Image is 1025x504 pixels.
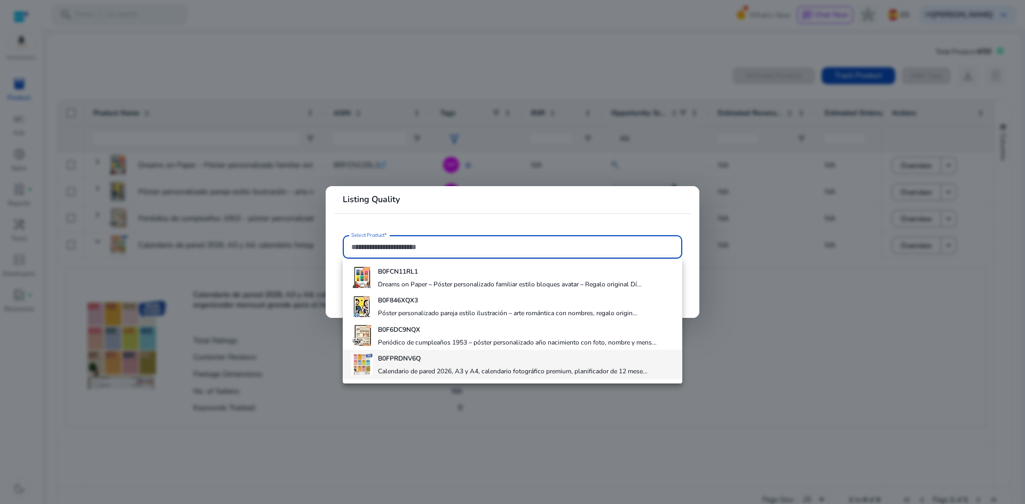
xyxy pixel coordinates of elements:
[378,338,657,347] h4: Periódico de cumpleaños 1953 – póster personalizado año nacimiento con foto, nombre y mens...
[378,367,648,375] h4: Calendario de pared 2026, A3 y A4, calendario fotográfico premium, planificador de 12 mese...
[351,354,373,375] img: 71lc3n+Y-3L.jpg
[351,231,387,239] mat-label: Select Product*
[378,354,421,363] b: B0FPRDNV6Q
[378,325,420,334] b: B0F6DC9NQX
[351,296,373,317] img: 51EvvYTYWJL._AC_US40_.jpg
[378,296,418,305] b: B0F846XQX3
[351,325,373,346] img: 51L5DaAzIIL._AC_US40_.jpg
[351,267,373,288] img: 71yfIyqGlAL.jpg
[343,194,400,205] b: Listing Quality
[378,267,418,276] b: B0FCN11RL1
[378,280,642,289] h4: Dreams on Paper – Póster personalizado familiar estilo bloques avatar – Regalo original Dí...
[378,309,637,317] h4: Póster personalizado pareja estilo ilustración – arte romántica con nombres, regalo origin...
